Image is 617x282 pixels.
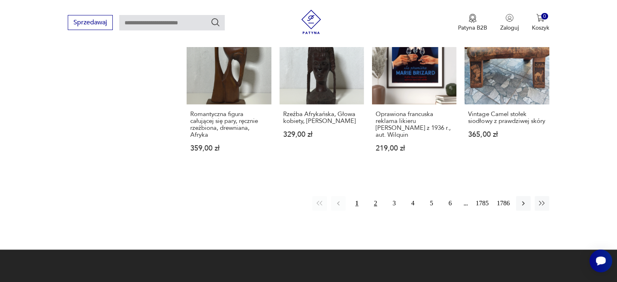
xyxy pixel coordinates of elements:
[505,14,514,22] img: Ikonka użytkownika
[424,196,439,211] button: 5
[376,145,453,152] p: 219,00 zł
[350,196,364,211] button: 1
[190,145,267,152] p: 359,00 zł
[279,20,364,168] a: Rzeźba Afrykańska, Głowa kobiety, Drewno HebanoweRzeźba Afrykańska, Głowa kobiety, [PERSON_NAME]3...
[536,14,544,22] img: Ikona koszyka
[458,14,487,32] button: Patyna B2B
[468,131,545,138] p: 365,00 zł
[283,111,360,125] h3: Rzeźba Afrykańska, Głowa kobiety, [PERSON_NAME]
[68,15,113,30] button: Sprzedawaj
[190,111,267,138] h3: Romantyczna figura całującej się pary, ręcznie rzeźbiona, drewniana, Afryka
[406,196,420,211] button: 4
[368,196,383,211] button: 2
[464,20,549,168] a: Vintage Camel stołek siodłowy z prawdziwej skóryVintage Camel stołek siodłowy z prawdziwej skóry3...
[469,14,477,23] img: Ikona medalu
[211,17,220,27] button: Szukaj
[500,24,519,32] p: Zaloguj
[372,20,456,168] a: Oprawiona francuska reklama likieru MARIE BRIZARD z 1936 r., aut. WilquinOprawiona francuska rekl...
[541,13,548,20] div: 0
[500,14,519,32] button: Zaloguj
[187,20,271,168] a: Romantyczna figura całującej się pary, ręcznie rzeźbiona, drewniana, AfrykaRomantyczna figura cał...
[443,196,458,211] button: 6
[474,196,491,211] button: 1785
[458,24,487,32] p: Patyna B2B
[532,14,549,32] button: 0Koszyk
[458,14,487,32] a: Ikona medaluPatyna B2B
[589,250,612,272] iframe: Smartsupp widget button
[376,111,453,138] h3: Oprawiona francuska reklama likieru [PERSON_NAME] z 1936 r., aut. Wilquin
[283,131,360,138] p: 329,00 zł
[387,196,402,211] button: 3
[532,24,549,32] p: Koszyk
[299,10,323,34] img: Patyna - sklep z meblami i dekoracjami vintage
[495,196,512,211] button: 1786
[468,111,545,125] h3: Vintage Camel stołek siodłowy z prawdziwej skóry
[68,20,113,26] a: Sprzedawaj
